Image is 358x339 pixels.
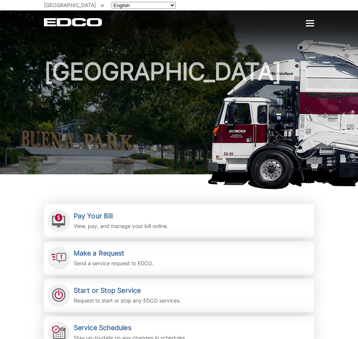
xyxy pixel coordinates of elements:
p: Send a service request to EDCO. [74,259,153,267]
h2: Make a Request [74,249,153,257]
p: Request to start or stop any EDCO services. [74,297,181,305]
span: [GEOGRAPHIC_DATA] [44,2,96,8]
h2: Pay Your Bill [74,212,168,220]
h2: Start or Stop Service [74,286,181,295]
a: Make a Request Send a service request to EDCO. [44,241,314,275]
a: Pay Your Bill View, pay, and manage your bill online. [44,204,314,238]
h2: Service Schedules [74,324,186,332]
a: EDCD logo. Return to the homepage. [44,18,103,26]
p: View, pay, and manage your bill online. [74,222,168,230]
select: Select a language [112,2,176,9]
h1: [GEOGRAPHIC_DATA] [44,60,314,178]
